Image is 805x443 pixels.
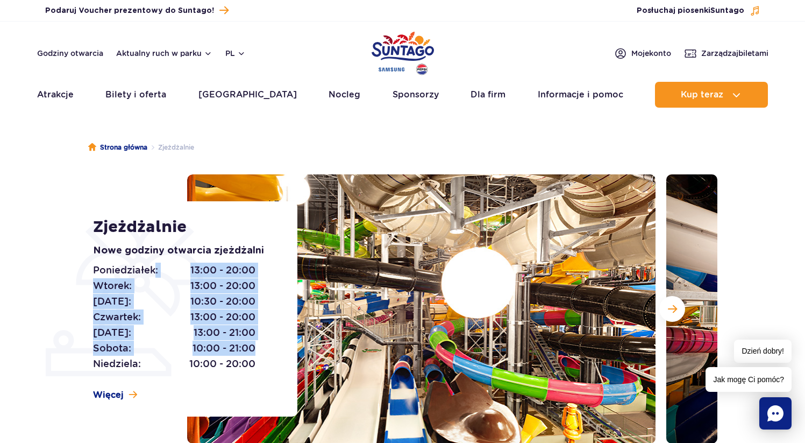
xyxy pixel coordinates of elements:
[93,341,131,356] span: Sobota:
[706,367,792,392] span: Jak mogę Ci pomóc?
[659,296,685,322] button: Następny slajd
[190,294,255,309] span: 10:30 - 20:00
[193,341,255,356] span: 10:00 - 21:00
[93,356,141,371] span: Niedziela:
[225,48,246,59] button: pl
[393,82,439,108] a: Sponsorzy
[655,82,768,108] button: Kup teraz
[190,263,255,278] span: 13:00 - 20:00
[190,310,255,325] span: 13:00 - 20:00
[189,356,255,371] span: 10:00 - 20:00
[93,263,158,278] span: Poniedziałek:
[93,278,132,293] span: Wtorek:
[198,82,297,108] a: [GEOGRAPHIC_DATA]
[681,90,723,100] span: Kup teraz
[45,3,229,18] a: Podaruj Voucher prezentowy do Suntago!
[93,389,137,401] a: Więcej
[93,243,273,258] p: Nowe godziny otwarcia zjeżdżalni
[194,325,255,340] span: 13:00 - 21:00
[538,82,623,108] a: Informacje i pomoc
[45,5,214,16] span: Podaruj Voucher prezentowy do Suntago!
[116,49,212,58] button: Aktualny ruch w parku
[93,389,124,401] span: Więcej
[93,310,141,325] span: Czwartek:
[37,82,74,108] a: Atrakcje
[710,7,744,15] span: Suntago
[614,47,671,60] a: Mojekonto
[190,278,255,293] span: 13:00 - 20:00
[93,217,273,237] h1: Zjeżdżalnie
[93,294,131,309] span: [DATE]:
[734,340,792,363] span: Dzień dobry!
[631,48,671,59] span: Moje konto
[759,397,792,430] div: Chat
[329,82,360,108] a: Nocleg
[147,142,194,153] li: Zjeżdżalnie
[105,82,166,108] a: Bilety i oferta
[637,5,744,16] span: Posłuchaj piosenki
[37,48,103,59] a: Godziny otwarcia
[701,48,768,59] span: Zarządzaj biletami
[93,325,131,340] span: [DATE]:
[88,142,147,153] a: Strona główna
[684,47,768,60] a: Zarządzajbiletami
[471,82,505,108] a: Dla firm
[372,27,434,76] a: Park of Poland
[637,5,760,16] button: Posłuchaj piosenkiSuntago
